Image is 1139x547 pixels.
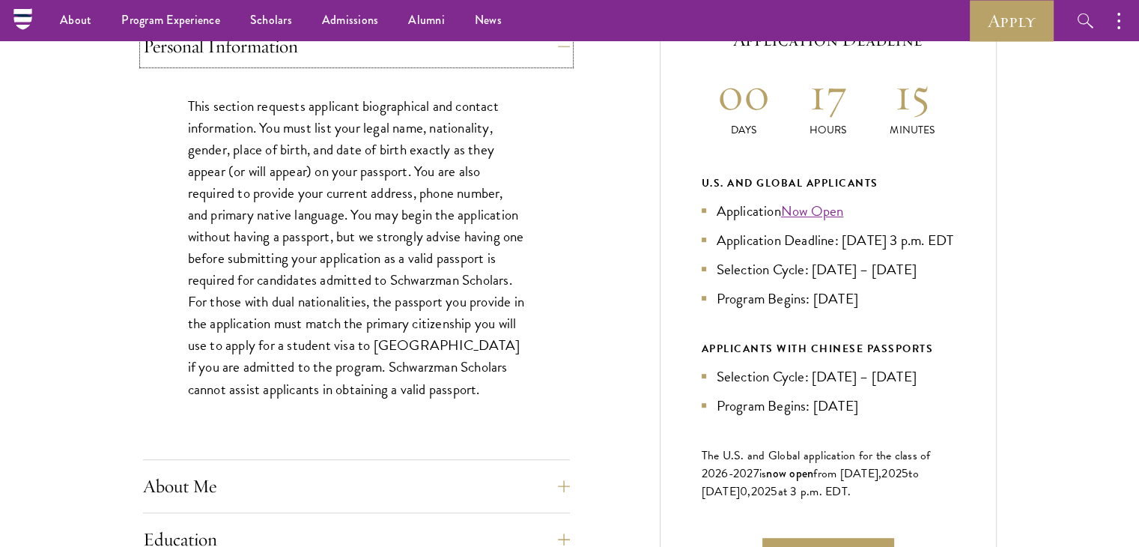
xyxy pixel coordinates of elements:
p: Minutes [870,122,955,138]
a: Now Open [781,200,844,222]
span: to [DATE] [702,465,919,501]
p: Days [702,122,786,138]
li: Application Deadline: [DATE] 3 p.m. EDT [702,229,955,251]
li: Program Begins: [DATE] [702,288,955,309]
li: Application [702,200,955,222]
span: 202 [751,483,771,501]
span: is [759,465,767,483]
p: Hours [786,122,870,138]
span: at 3 p.m. EDT. [778,483,851,501]
button: Personal Information [143,28,570,64]
h2: 00 [702,66,786,122]
p: This section requests applicant biographical and contact information. You must list your legal na... [188,95,525,400]
li: Selection Cycle: [DATE] – [DATE] [702,259,955,280]
button: About Me [143,468,570,504]
span: , [747,483,750,501]
span: The U.S. and Global application for the class of 202 [702,447,931,483]
span: -202 [729,465,753,483]
li: Selection Cycle: [DATE] – [DATE] [702,366,955,387]
span: 0 [740,483,747,501]
span: 7 [753,465,759,483]
span: 5 [902,465,908,483]
h2: 15 [870,66,955,122]
span: 6 [721,465,728,483]
span: 5 [771,483,777,501]
div: APPLICANTS WITH CHINESE PASSPORTS [702,339,955,358]
span: now open [766,465,813,482]
span: from [DATE], [813,465,881,483]
div: U.S. and Global Applicants [702,174,955,193]
li: Program Begins: [DATE] [702,395,955,417]
span: 202 [881,465,902,483]
h2: 17 [786,66,870,122]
